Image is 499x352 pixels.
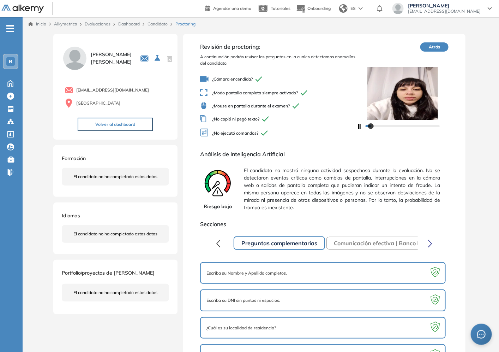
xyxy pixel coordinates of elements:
[477,330,486,339] span: message
[359,7,363,10] img: arrow
[339,4,348,13] img: world
[307,6,331,11] span: Onboarding
[200,220,449,228] span: Secciones
[73,231,157,237] span: El candidato no ha completado estos datos
[200,115,357,123] span: ¿No copió ni pegó texto?
[148,21,168,27] a: Candidato
[91,51,132,66] span: [PERSON_NAME] [PERSON_NAME]
[200,102,357,110] span: ¿Mouse en pantalla durante el examen?
[200,150,449,158] span: Análisis de Inteligencia Artificial
[244,164,440,214] span: El candidato no mostró ninguna actividad sospechosa durante la evaluación. No se detectaron event...
[73,174,157,180] span: El candidato no ha completado estos datos
[9,59,12,64] span: B
[206,270,287,276] span: Escriba su Nombre y Apellido completos.
[200,54,357,66] span: A continuación podrás revisar las preguntas en la cuales detectamos anomalías del candidato.
[326,237,450,250] button: Comunicación efectiva | Banco Provincia
[200,42,357,51] span: Revisión de proctoring:
[204,203,232,210] span: Riesgo bajo
[420,42,449,52] button: Atrás
[350,5,356,12] span: ES
[200,128,357,139] span: ¿No ejecutó comandos?
[54,21,77,27] span: Alkymetrics
[152,52,164,65] button: Seleccione la evaluación activa
[62,212,80,219] span: Idiomas
[62,155,86,162] span: Formación
[85,21,110,27] a: Evaluaciones
[271,6,290,11] span: Tutoriales
[200,89,357,96] span: ¿Modo pantalla completa siempre activado?
[62,45,88,71] img: PROFILE_MENU_LOGO_USER
[206,325,276,331] span: ¿Cuál es su localidad de residencia?
[408,8,481,14] span: [EMAIL_ADDRESS][DOMAIN_NAME]
[296,1,331,16] button: Onboarding
[76,87,149,93] span: [EMAIL_ADDRESS][DOMAIN_NAME]
[78,118,153,131] button: Volver al dashboard
[200,75,357,83] span: ¿Cámara encendida?
[206,297,280,304] span: Escriba su DNI sin puntos ni espacios.
[205,4,251,12] a: Agendar una demo
[118,21,140,27] a: Dashboard
[6,28,14,29] i: -
[62,270,155,276] span: Portfolio/proyectos de [PERSON_NAME]
[73,289,157,296] span: El candidato no ha completado estos datos
[76,100,120,106] span: [GEOGRAPHIC_DATA]
[408,3,481,8] span: [PERSON_NAME]
[1,5,44,13] img: Logo
[28,21,46,27] a: Inicio
[213,6,251,11] span: Agendar una demo
[175,21,196,27] span: Proctoring
[234,236,325,250] button: Preguntas complementarias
